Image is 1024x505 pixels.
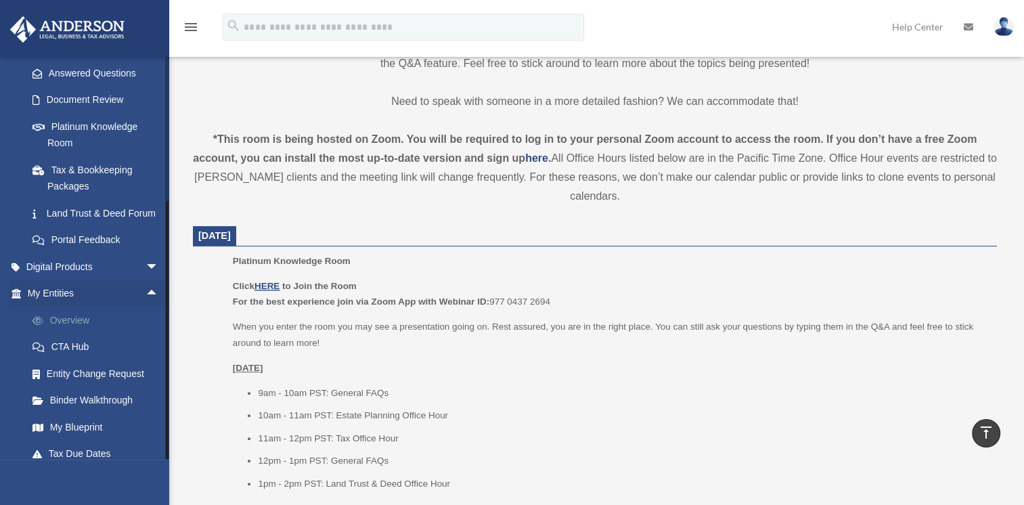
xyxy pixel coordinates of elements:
[233,319,987,351] p: When you enter the room you may see a presentation going on. Rest assured, you are in the right p...
[19,334,179,361] a: CTA Hub
[525,152,548,164] a: here
[254,281,280,291] a: HERE
[233,281,282,291] b: Click
[193,133,977,164] strong: *This room is being hosted on Zoom. You will be required to log in to your personal Zoom account ...
[6,16,129,43] img: Anderson Advisors Platinum Portal
[258,476,987,492] li: 1pm - 2pm PST: Land Trust & Deed Office Hour
[19,227,179,254] a: Portal Feedback
[19,60,179,87] a: Answered Questions
[19,87,179,114] a: Document Review
[193,130,997,206] div: All Office Hours listed below are in the Pacific Time Zone. Office Hour events are restricted to ...
[282,281,357,291] b: to Join the Room
[183,19,199,35] i: menu
[146,253,173,281] span: arrow_drop_down
[978,424,994,441] i: vertical_align_top
[258,408,987,424] li: 10am - 11am PST: Estate Planning Office Hour
[226,18,241,33] i: search
[19,307,179,334] a: Overview
[233,256,351,266] span: Platinum Knowledge Room
[19,200,179,227] a: Land Trust & Deed Forum
[233,363,263,373] u: [DATE]
[146,280,173,308] span: arrow_drop_up
[183,24,199,35] a: menu
[233,297,489,307] b: For the best experience join via Zoom App with Webinar ID:
[9,280,179,307] a: My Entitiesarrow_drop_up
[19,414,179,441] a: My Blueprint
[9,253,179,280] a: Digital Productsarrow_drop_down
[19,441,179,468] a: Tax Due Dates
[233,278,987,310] p: 977 0437 2694
[19,113,173,156] a: Platinum Knowledge Room
[19,156,179,200] a: Tax & Bookkeeping Packages
[258,385,987,401] li: 9am - 10am PST: General FAQs
[258,431,987,447] li: 11am - 12pm PST: Tax Office Hour
[548,152,551,164] strong: .
[193,92,997,111] p: Need to speak with someone in a more detailed fashion? We can accommodate that!
[994,17,1014,37] img: User Pic
[258,453,987,469] li: 12pm - 1pm PST: General FAQs
[19,387,179,414] a: Binder Walkthrough
[19,360,179,387] a: Entity Change Request
[198,230,231,241] span: [DATE]
[972,419,1000,447] a: vertical_align_top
